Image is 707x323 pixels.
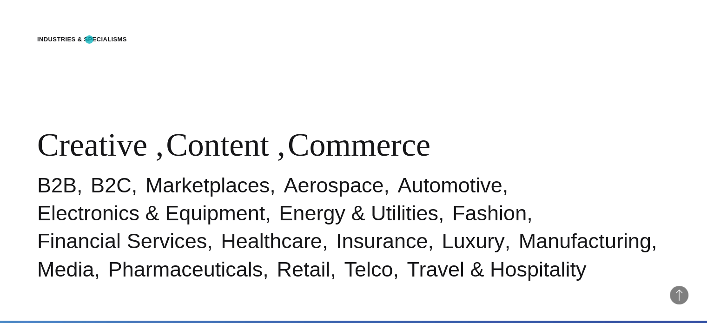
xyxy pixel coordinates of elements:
a: Luxury [442,229,505,253]
span: , [277,127,285,163]
a: Commerce [288,127,430,163]
a: Healthcare [221,229,322,253]
a: B2C [91,173,132,197]
a: Creative [37,127,147,163]
a: Energy & Utilities [279,201,438,225]
a: Automotive [397,173,502,197]
a: Electronics & Equipment [37,201,265,225]
a: Travel & Hospitality [407,257,586,281]
a: Media [37,257,94,281]
button: Back to Top [670,286,688,304]
a: Financial Services [37,229,207,253]
a: Manufacturing [519,229,651,253]
div: Industries & Specialisms [37,35,127,44]
a: Fashion [452,201,527,225]
a: Pharmaceuticals [108,257,263,281]
a: Telco [344,257,393,281]
a: B2B [37,173,77,197]
a: Insurance [336,229,428,253]
a: Content [166,127,269,163]
span: , [156,127,164,163]
a: Aerospace [284,173,383,197]
a: Marketplaces [145,173,270,197]
a: Retail [277,257,330,281]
